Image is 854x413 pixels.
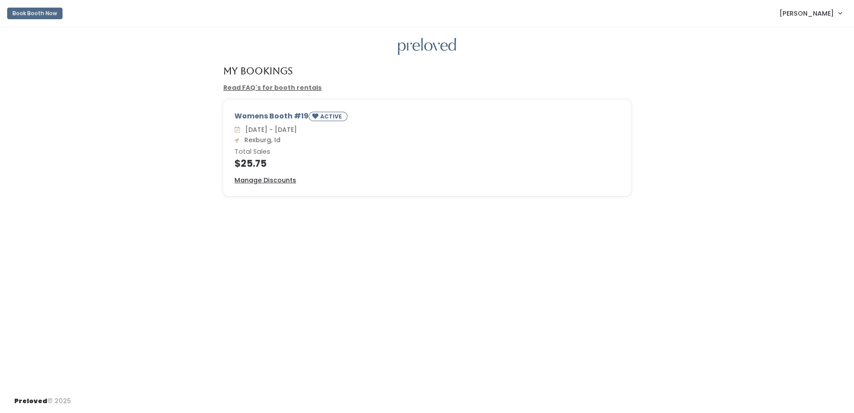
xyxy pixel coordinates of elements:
h4: $25.75 [234,158,620,169]
span: [PERSON_NAME] [779,8,834,18]
a: Read FAQ's for booth rentals [223,83,322,92]
a: Manage Discounts [234,176,296,185]
a: [PERSON_NAME] [770,4,850,23]
div: Womens Booth #19 [234,111,620,125]
small: ACTIVE [320,113,343,120]
span: [DATE] - [DATE] [242,125,297,134]
span: Preloved [14,396,47,405]
h6: Total Sales [234,148,620,156]
img: preloved logo [398,38,456,55]
u: Manage Discounts [234,176,296,185]
span: Rexburg, Id [241,135,280,144]
button: Book Booth Now [7,8,63,19]
a: Book Booth Now [7,4,63,23]
div: © 2025 [14,389,71,406]
h4: My Bookings [223,66,293,76]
